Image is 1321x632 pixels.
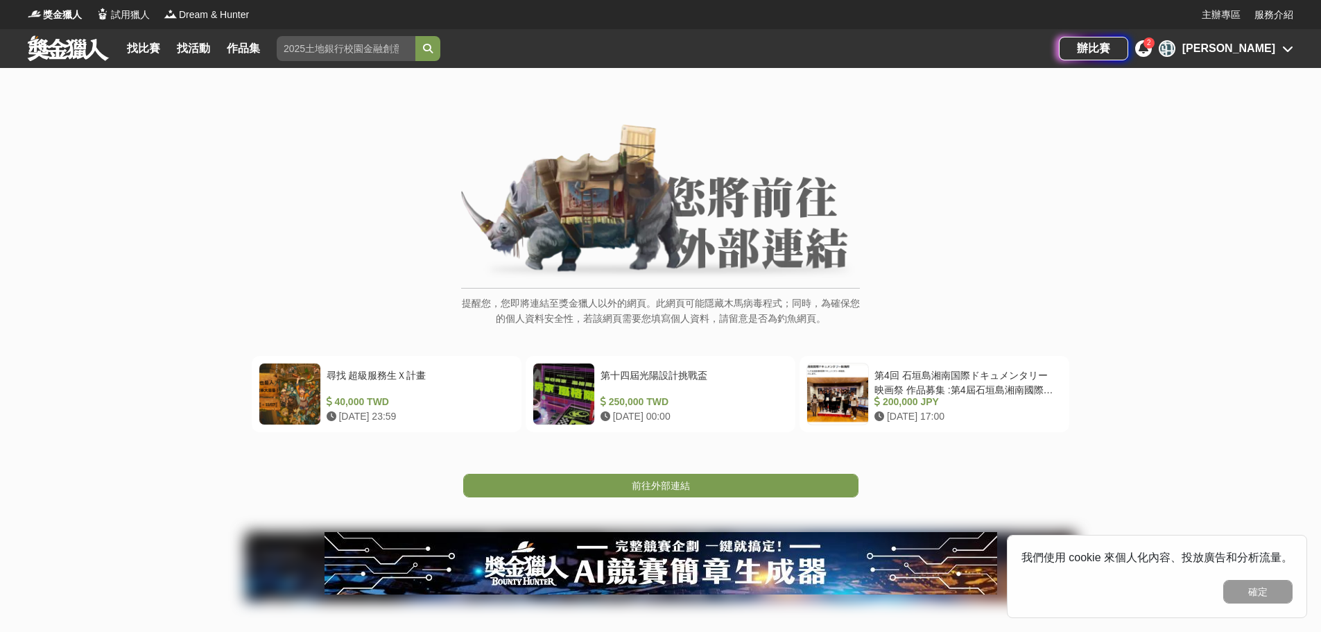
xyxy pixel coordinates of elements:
a: Logo試用獵人 [96,8,150,22]
img: e66c81bb-b616-479f-8cf1-2a61d99b1888.jpg [325,532,997,595]
div: 莊 [1159,40,1175,57]
a: 第十四屆光陽設計挑戰盃 250,000 TWD [DATE] 00:00 [526,356,795,432]
img: External Link Banner [461,124,860,281]
input: 2025土地銀行校園金融創意挑戰賽：從你出發 開啟智慧金融新頁 [277,36,415,61]
button: 確定 [1223,580,1293,604]
a: 找活動 [171,39,216,58]
div: 40,000 TWD [327,395,509,409]
img: Logo [96,7,110,21]
div: [DATE] 00:00 [601,409,783,424]
a: LogoDream & Hunter [164,8,249,22]
a: 第4回 石垣島湘南国際ドキュメンタリー映画祭 作品募集 :第4屆石垣島湘南國際紀錄片電影節作品徵集 200,000 JPY [DATE] 17:00 [800,356,1069,432]
a: 尋找 超級服務生Ｘ計畫 40,000 TWD [DATE] 23:59 [252,356,521,432]
div: 第十四屆光陽設計挑戰盃 [601,368,783,395]
a: 前往外部連結 [463,474,858,497]
span: 前往外部連結 [632,480,690,491]
div: 200,000 JPY [874,395,1057,409]
span: 2 [1147,39,1151,46]
div: [DATE] 23:59 [327,409,509,424]
a: 找比賽 [121,39,166,58]
a: 辦比賽 [1059,37,1128,60]
a: 主辦專區 [1202,8,1241,22]
div: 第4回 石垣島湘南国際ドキュメンタリー映画祭 作品募集 :第4屆石垣島湘南國際紀錄片電影節作品徵集 [874,368,1057,395]
div: [DATE] 17:00 [874,409,1057,424]
a: Logo獎金獵人 [28,8,82,22]
a: 服務介紹 [1254,8,1293,22]
img: Logo [28,7,42,21]
div: [PERSON_NAME] [1182,40,1275,57]
a: 作品集 [221,39,266,58]
span: 我們使用 cookie 來個人化內容、投放廣告和分析流量。 [1021,552,1293,563]
div: 尋找 超級服務生Ｘ計畫 [327,368,509,395]
div: 250,000 TWD [601,395,783,409]
p: 提醒您，您即將連結至獎金獵人以外的網頁。此網頁可能隱藏木馬病毒程式；同時，為確保您的個人資料安全性，若該網頁需要您填寫個人資料，請留意是否為釣魚網頁。 [461,296,860,341]
span: 獎金獵人 [43,8,82,22]
img: Logo [164,7,178,21]
span: Dream & Hunter [179,8,249,22]
span: 試用獵人 [111,8,150,22]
